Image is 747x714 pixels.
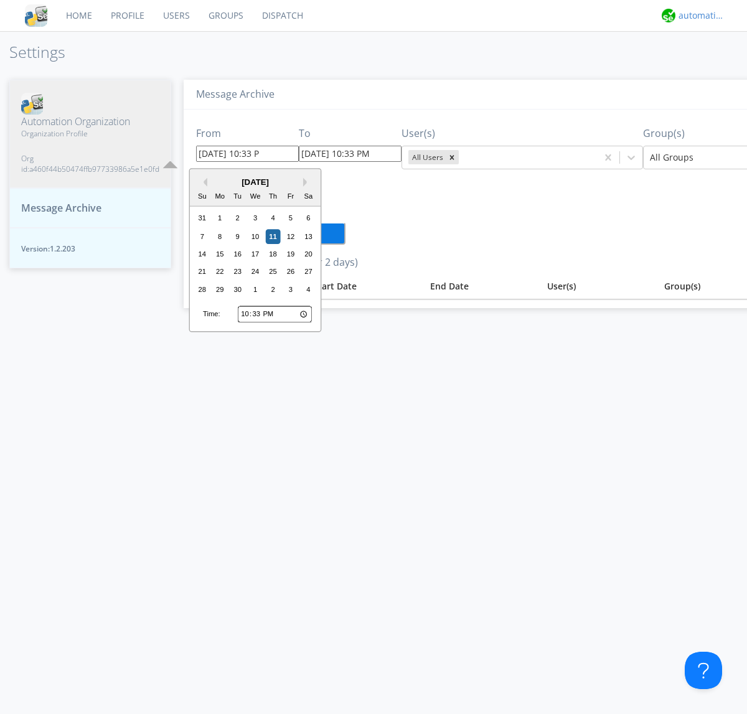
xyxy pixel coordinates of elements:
div: Choose Wednesday, September 24th, 2025 [248,265,263,279]
div: Choose Saturday, September 6th, 2025 [301,211,316,226]
button: Previous Month [199,178,207,187]
div: Choose Tuesday, September 30th, 2025 [230,282,245,297]
span: Message Archive [21,201,101,215]
div: Choose Thursday, September 11th, 2025 [266,229,281,244]
th: Toggle SortBy [307,274,424,299]
div: Choose Friday, October 3rd, 2025 [283,282,298,297]
h3: User(s) [402,128,643,139]
div: Fr [283,189,298,204]
span: Automation Organization [21,115,159,129]
div: Choose Tuesday, September 16th, 2025 [230,247,245,261]
iframe: Toggle Customer Support [685,652,722,689]
div: Remove All Users [445,150,459,164]
div: Choose Tuesday, September 9th, 2025 [230,229,245,244]
div: Choose Friday, September 12th, 2025 [283,229,298,244]
div: Choose Tuesday, September 2nd, 2025 [230,211,245,226]
div: Choose Wednesday, September 10th, 2025 [248,229,263,244]
h3: To [299,128,402,139]
div: Choose Sunday, September 21st, 2025 [195,265,210,279]
div: Choose Monday, September 22nd, 2025 [212,265,227,279]
div: Choose Tuesday, September 23rd, 2025 [230,265,245,279]
div: Choose Friday, September 19th, 2025 [283,247,298,261]
div: Choose Monday, September 29th, 2025 [212,282,227,297]
div: Choose Thursday, October 2nd, 2025 [266,282,281,297]
button: Version:1.2.203 [9,228,171,268]
div: All Users [408,150,445,164]
input: Time [238,306,312,322]
div: Tu [230,189,245,204]
button: Message Archive [9,188,171,228]
div: Su [195,189,210,204]
img: cddb5a64eb264b2086981ab96f4c1ba7 [25,4,47,27]
button: Next Month [303,178,312,187]
div: Mo [212,189,227,204]
div: automation+atlas [679,9,725,22]
div: Choose Thursday, September 4th, 2025 [266,211,281,226]
div: Choose Sunday, September 14th, 2025 [195,247,210,261]
div: Th [266,189,281,204]
div: Choose Saturday, September 20th, 2025 [301,247,316,261]
img: d2d01cd9b4174d08988066c6d424eccd [662,9,675,22]
div: Choose Monday, September 8th, 2025 [212,229,227,244]
div: Choose Saturday, September 27th, 2025 [301,265,316,279]
h3: From [196,128,299,139]
div: Choose Friday, September 26th, 2025 [283,265,298,279]
div: Choose Wednesday, September 17th, 2025 [248,247,263,261]
div: Choose Monday, September 1st, 2025 [212,211,227,226]
div: Choose Sunday, August 31st, 2025 [195,211,210,226]
div: Choose Thursday, September 25th, 2025 [266,265,281,279]
div: Choose Friday, September 5th, 2025 [283,211,298,226]
div: Choose Monday, September 15th, 2025 [212,247,227,261]
img: cddb5a64eb264b2086981ab96f4c1ba7 [21,93,43,115]
div: Choose Wednesday, October 1st, 2025 [248,282,263,297]
div: Choose Thursday, September 18th, 2025 [266,247,281,261]
div: Choose Sunday, September 28th, 2025 [195,282,210,297]
th: Toggle SortBy [424,274,541,299]
div: Sa [301,189,316,204]
th: User(s) [541,274,658,299]
div: [DATE] [190,176,321,188]
span: Version: 1.2.203 [21,243,159,254]
span: Org id: a460f44b50474ffb97733986a5e1e0fd [21,153,159,174]
div: Choose Wednesday, September 3rd, 2025 [248,211,263,226]
div: month 2025-09 [194,210,317,298]
div: We [248,189,263,204]
div: Choose Sunday, September 7th, 2025 [195,229,210,244]
button: Automation OrganizationOrganization ProfileOrg id:a460f44b50474ffb97733986a5e1e0fd [9,80,171,188]
div: Choose Saturday, October 4th, 2025 [301,282,316,297]
div: Choose Saturday, September 13th, 2025 [301,229,316,244]
span: Organization Profile [21,128,159,139]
